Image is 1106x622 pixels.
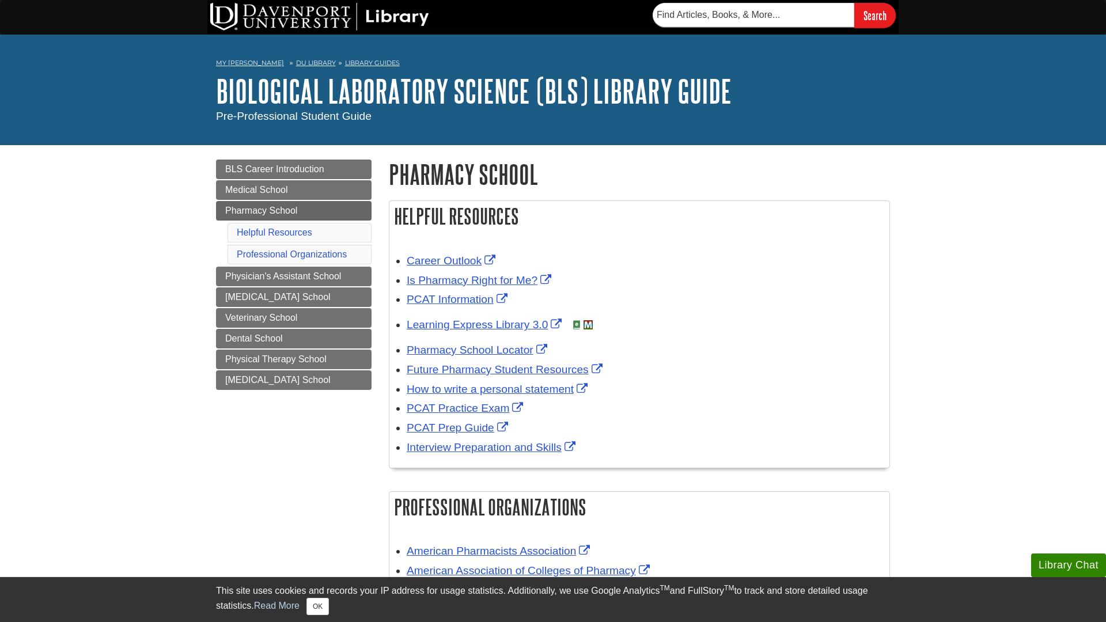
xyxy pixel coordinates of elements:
a: Library Guides [345,59,400,67]
button: Library Chat [1031,553,1106,577]
span: BLS Career Introduction [225,164,324,174]
a: Link opens in new window [407,383,590,395]
a: Pharmacy School [216,201,372,221]
div: Guide Page Menu [216,160,372,390]
span: Pharmacy School [225,206,297,215]
img: MeL (Michigan electronic Library) [584,320,593,329]
a: Link opens in new window [407,293,510,305]
span: Physician's Assistant School [225,271,341,281]
span: [MEDICAL_DATA] School [225,375,331,385]
sup: TM [660,584,669,592]
div: This site uses cookies and records your IP address for usage statistics. Additionally, we use Goo... [216,584,890,615]
a: Medical School [216,180,372,200]
a: Link opens in new window [407,545,593,557]
a: [MEDICAL_DATA] School [216,287,372,307]
nav: breadcrumb [216,55,890,74]
button: Close [306,598,329,615]
img: DU Library [210,3,429,31]
h1: Pharmacy School [389,160,890,189]
a: Link opens in new window [407,318,565,331]
span: Dental School [225,333,283,343]
h2: Professional Organizations [389,492,889,522]
a: Read More [254,601,300,610]
h2: Helpful Resources [389,201,889,232]
span: Veterinary School [225,313,297,323]
a: Link opens in new window [407,564,653,577]
a: Link opens in new window [407,363,605,376]
input: Find Articles, Books, & More... [653,3,854,27]
span: Medical School [225,185,288,195]
img: e-Book [572,320,581,329]
span: Pre-Professional Student Guide [216,110,372,122]
span: Physical Therapy School [225,354,327,364]
form: Searches DU Library's articles, books, and more [653,3,896,28]
a: DU Library [296,59,336,67]
a: Biological Laboratory Science (BLS) Library Guide [216,73,732,109]
a: Link opens in new window [407,274,554,286]
a: Physician's Assistant School [216,267,372,286]
a: Link opens in new window [407,344,550,356]
a: Physical Therapy School [216,350,372,369]
span: [MEDICAL_DATA] School [225,292,331,302]
a: Link opens in new window [407,441,578,453]
a: Professional Organizations [237,249,347,259]
a: Link opens in new window [407,422,511,434]
a: Link opens in new window [407,402,526,414]
a: BLS Career Introduction [216,160,372,179]
a: Link opens in new window [407,255,498,267]
a: Helpful Resources [237,227,312,237]
sup: TM [724,584,734,592]
a: Veterinary School [216,308,372,328]
input: Search [854,3,896,28]
a: My [PERSON_NAME] [216,58,284,68]
a: Dental School [216,329,372,348]
a: [MEDICAL_DATA] School [216,370,372,390]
